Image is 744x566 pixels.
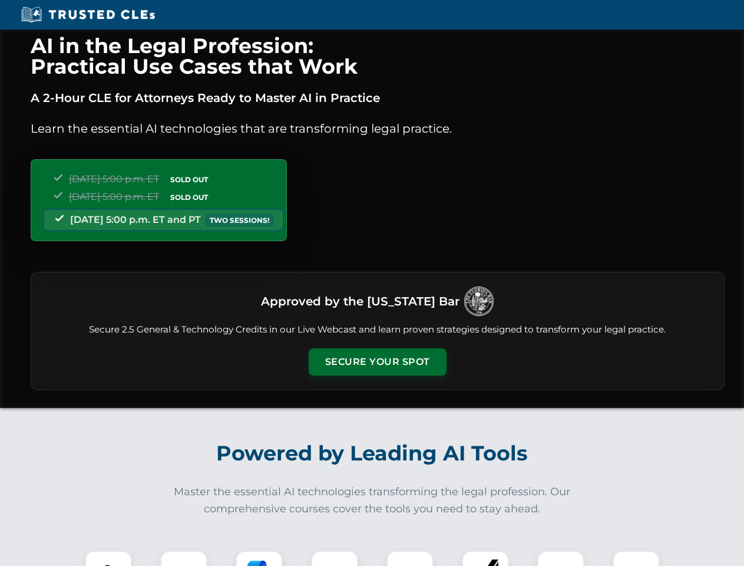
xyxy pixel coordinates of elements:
span: SOLD OUT [166,173,212,186]
img: Trusted CLEs [18,6,158,24]
img: Logo [464,287,494,316]
h1: AI in the Legal Profession: Practical Use Cases that Work [31,35,725,77]
p: A 2-Hour CLE for Attorneys Ready to Master AI in Practice [31,88,725,107]
span: [DATE] 5:00 p.m. ET [69,191,159,202]
button: Secure Your Spot [309,348,447,376]
h3: Approved by the [US_STATE] Bar [261,291,459,312]
h2: Powered by Leading AI Tools [46,433,699,474]
span: [DATE] 5:00 p.m. ET [69,173,159,185]
p: Learn the essential AI technologies that are transforming legal practice. [31,119,725,138]
span: SOLD OUT [166,191,212,203]
p: Master the essential AI technologies transforming the legal profession. Our comprehensive courses... [166,483,578,518]
p: Secure 2.5 General & Technology Credits in our Live Webcast and learn proven strategies designed ... [45,323,710,337]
